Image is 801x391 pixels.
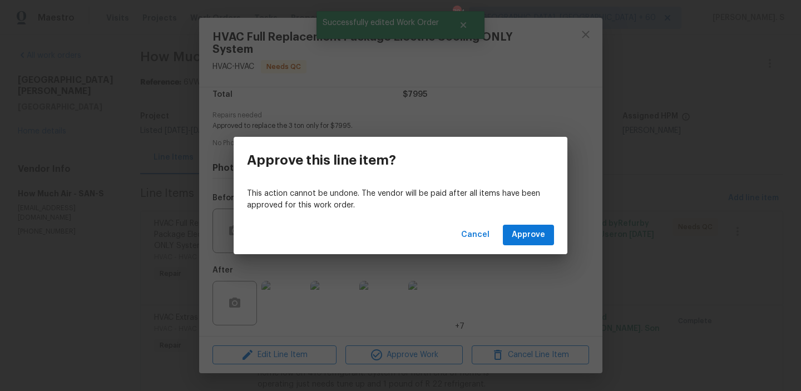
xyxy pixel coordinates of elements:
[457,225,494,245] button: Cancel
[247,188,554,211] p: This action cannot be undone. The vendor will be paid after all items have been approved for this...
[503,225,554,245] button: Approve
[512,228,545,242] span: Approve
[247,152,396,168] h3: Approve this line item?
[461,228,489,242] span: Cancel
